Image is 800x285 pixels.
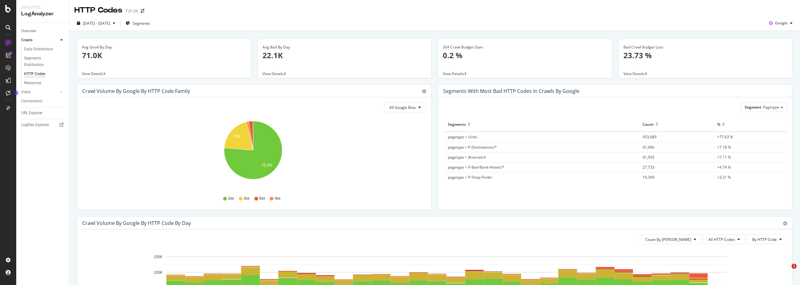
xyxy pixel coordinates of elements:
[82,44,246,50] div: Avg Good By Day
[24,55,65,68] a: Segments Distribution
[262,71,284,76] span: View Details
[21,98,65,104] a: Conversions
[779,264,794,279] iframe: Intercom live chat
[717,155,731,160] span: +7.11 %
[448,165,504,170] span: pagetype = P-Bed-Bank-Hotels/*
[82,71,103,76] span: View Details
[642,134,657,140] span: 453,689
[82,50,246,61] p: 71.0K
[448,175,492,180] span: pagetype = P-Shop-Finder
[384,102,426,112] button: All Google Bots
[642,155,654,160] span: 41,593
[24,80,65,86] a: Resources
[792,264,797,269] span: 1
[623,71,645,76] span: View Details
[21,28,36,34] div: Overview
[21,122,65,128] a: Logfiles Explorer
[259,196,265,201] span: 5xx
[443,71,464,76] span: View Details
[228,196,234,201] span: 2xx
[141,9,144,13] div: arrow-right-arrow-left
[21,5,64,10] div: Analytics
[154,255,162,259] text: 150K
[21,89,58,95] a: Visits
[717,119,720,129] div: %
[21,98,42,104] div: Conversions
[448,155,486,160] span: pagetype = #nomatch
[642,175,654,180] span: 19,399
[154,270,162,275] text: 100K
[703,234,745,244] button: All HTTP Codes
[389,105,416,110] span: All Google Bots
[745,104,761,110] span: Segment
[775,20,787,26] span: Google
[642,145,654,150] span: 41,966
[275,196,281,201] span: 4xx
[24,71,45,77] div: HTTP Codes
[83,21,110,26] span: [DATE] - [DATE]
[24,55,59,68] div: Segments Distribution
[21,110,65,116] a: URL Explorer
[21,37,32,43] div: Crawls
[783,221,787,226] div: gear
[443,88,579,94] div: Segments with most bad HTTP codes in Crawls by google
[82,220,191,226] div: Crawl Volume by google by HTTP Code by Day
[233,134,241,139] text: 20%
[24,80,41,86] div: Resources
[21,37,58,43] a: Crawls
[13,90,19,96] div: Tooltip anchor
[708,237,735,242] span: All HTTP Codes
[717,145,731,150] span: +7.18 %
[74,5,122,16] div: HTTP Codes
[645,237,691,242] span: Count By Day
[443,50,607,61] p: 0.2 %
[244,196,250,201] span: 3xx
[763,104,779,110] span: Pagetype
[422,89,426,94] div: gear
[21,110,42,116] div: URL Explorer
[125,8,138,14] div: TUI UK
[443,44,607,50] div: 304 Crawl Budget Gain
[123,18,152,28] button: Segments
[24,71,65,77] a: HTTP Codes
[21,89,31,95] div: Visits
[623,44,788,50] div: Bad Crawl Budget Loss
[262,44,427,50] div: Avg Bad By Day
[82,117,424,190] svg: A chart.
[448,119,466,129] div: Segments
[642,165,654,170] span: 27,733
[21,28,65,34] a: Overview
[24,46,65,53] a: Daily Distribution
[623,50,788,61] p: 23.73 %
[448,145,497,150] span: pagetype = P-Destinations/*
[74,18,118,28] button: [DATE] - [DATE]
[747,234,787,244] button: By HTTP Code
[21,122,49,128] div: Logfiles Explorer
[82,88,190,94] div: Crawl Volume by google by HTTP Code Family
[21,10,64,18] div: LogAnalyzer
[717,134,733,140] span: +77.63 %
[262,50,427,61] p: 22.1K
[132,21,150,26] span: Segments
[717,175,731,180] span: +3.31 %
[752,237,777,242] span: By HTTP Code
[767,18,795,28] button: Google
[717,165,731,170] span: +4.74 %
[640,234,702,244] button: Count By [PERSON_NAME]
[642,119,654,129] div: Count
[448,134,477,140] span: pagetype = Units
[24,46,53,53] div: Daily Distribution
[262,163,272,167] text: 76.3%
